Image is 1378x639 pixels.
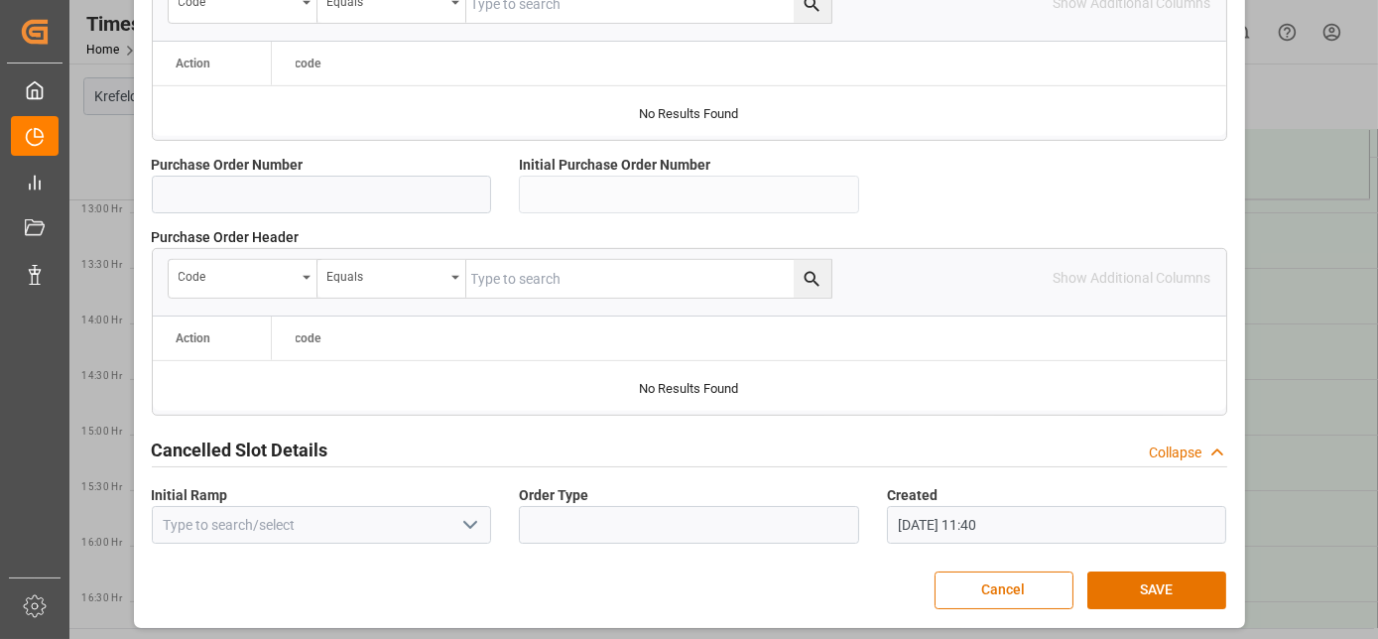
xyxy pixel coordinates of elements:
[1150,443,1202,463] div: Collapse
[1087,572,1226,609] button: SAVE
[887,506,1227,544] input: DD.MM.YYYY HH:MM
[179,263,296,286] div: code
[177,57,211,70] div: Action
[317,260,466,298] button: open menu
[152,506,492,544] input: Type to search/select
[177,331,211,345] div: Action
[887,485,938,506] span: Created
[152,485,228,506] span: Initial Ramp
[152,437,328,463] h2: Cancelled Slot Details
[152,227,300,248] span: Purchase Order Header
[935,572,1073,609] button: Cancel
[296,331,321,345] span: code
[152,155,304,176] span: Purchase Order Number
[466,260,831,298] input: Type to search
[519,485,588,506] span: Order Type
[296,57,321,70] span: code
[169,260,317,298] button: open menu
[327,263,444,286] div: Equals
[454,510,484,541] button: open menu
[519,155,710,176] span: Initial Purchase Order Number
[794,260,831,298] button: search button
